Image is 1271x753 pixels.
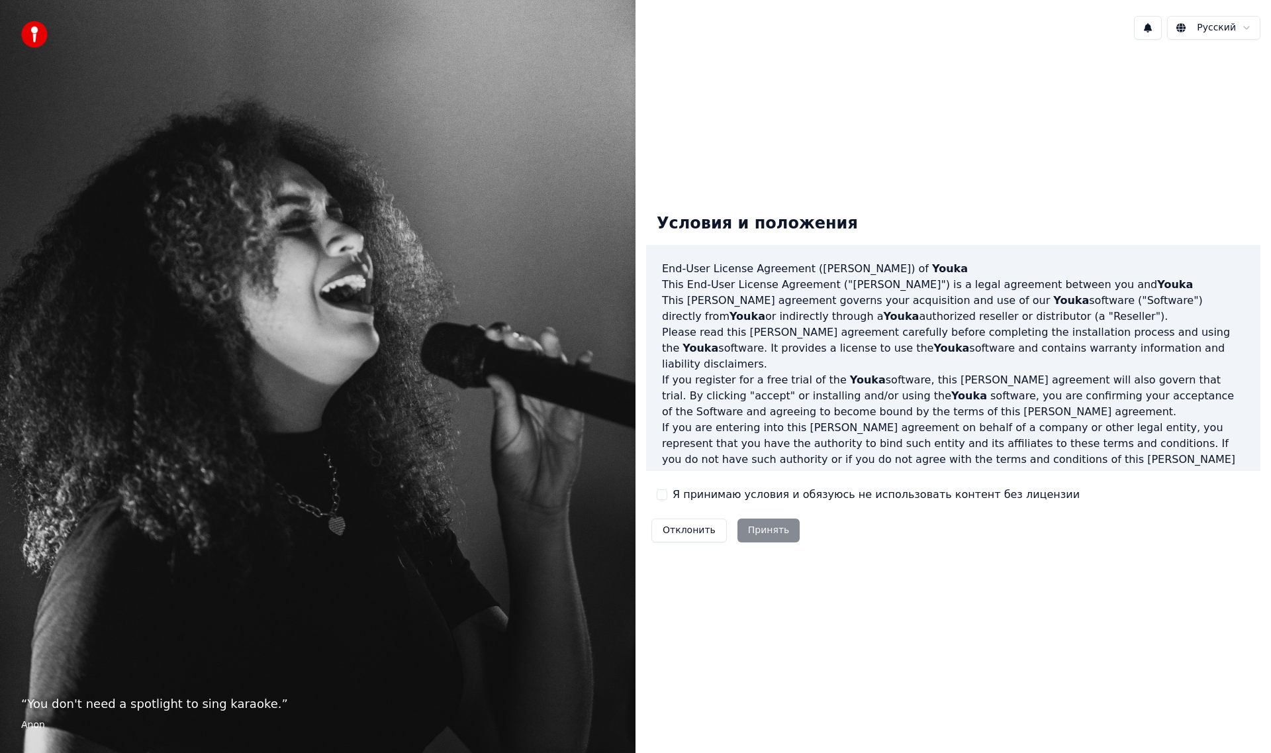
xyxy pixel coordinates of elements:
footer: Anon [21,719,614,732]
label: Я принимаю условия и обязуюсь не использовать контент без лицензии [673,487,1080,503]
span: Youka [883,310,919,323]
p: “ You don't need a spotlight to sing karaoke. ” [21,695,614,713]
img: youka [21,21,48,48]
span: Youka [951,389,987,402]
span: Youka [1157,278,1193,291]
p: If you are entering into this [PERSON_NAME] agreement on behalf of a company or other legal entit... [662,420,1245,483]
div: Условия и положения [646,203,869,245]
span: Youka [850,374,886,386]
p: If you register for a free trial of the software, this [PERSON_NAME] agreement will also govern t... [662,372,1245,420]
span: Youka [933,342,969,354]
span: Youka [730,310,765,323]
p: Please read this [PERSON_NAME] agreement carefully before completing the installation process and... [662,325,1245,372]
span: Youka [683,342,718,354]
span: Youka [932,262,968,275]
p: This End-User License Agreement ("[PERSON_NAME]") is a legal agreement between you and [662,277,1245,293]
button: Отклонить [651,519,727,542]
h3: End-User License Agreement ([PERSON_NAME]) of [662,261,1245,277]
p: This [PERSON_NAME] agreement governs your acquisition and use of our software ("Software") direct... [662,293,1245,325]
span: Youka [1053,294,1089,307]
